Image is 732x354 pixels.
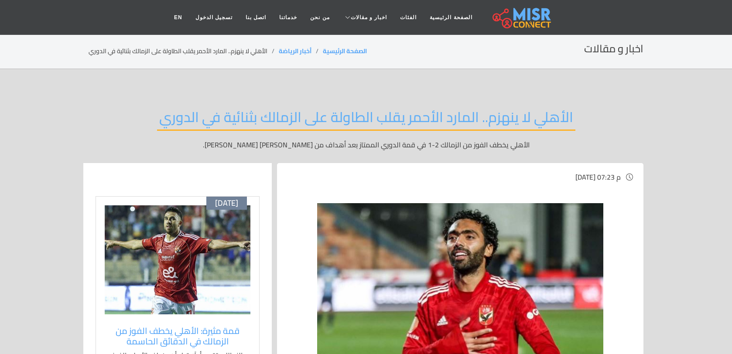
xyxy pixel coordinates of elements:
h2: الأهلي لا ينهزم.. المارد الأحمر يقلب الطاولة على الزمالك بثنائية في الدوري [157,109,575,131]
a: الصفحة الرئيسية [323,45,367,57]
a: اتصل بنا [239,9,273,26]
img: لحظة تسجيل الأهداف في مباراة الأهلي والزمالك بالدوري الممتاز. [105,205,250,314]
a: خدماتنا [273,9,304,26]
span: اخبار و مقالات [351,14,387,21]
span: [DATE] [215,198,238,208]
h2: اخبار و مقالات [584,43,643,55]
a: الصفحة الرئيسية [423,9,479,26]
a: أخبار الرياضة [279,45,311,57]
img: main.misr_connect [493,7,551,28]
a: قمة مثيرة: الأهلي يخطف الفوز من الزمالك في الدقائق الحاسمة [109,326,246,347]
a: الفئات [393,9,423,26]
a: من نحن [304,9,336,26]
li: الأهلي لا ينهزم.. المارد الأحمر يقلب الطاولة على الزمالك بثنائية في الدوري [89,47,279,56]
span: [DATE] 07:23 م [575,170,621,184]
a: اخبار و مقالات [336,9,394,26]
p: الأهلي يخطف الفوز من الزمالك 2-1 في قمة الدوري الممتاز بعد أهداف من [PERSON_NAME] [PERSON_NAME]. [89,140,643,150]
a: EN [168,9,189,26]
a: تسجيل الدخول [189,9,239,26]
